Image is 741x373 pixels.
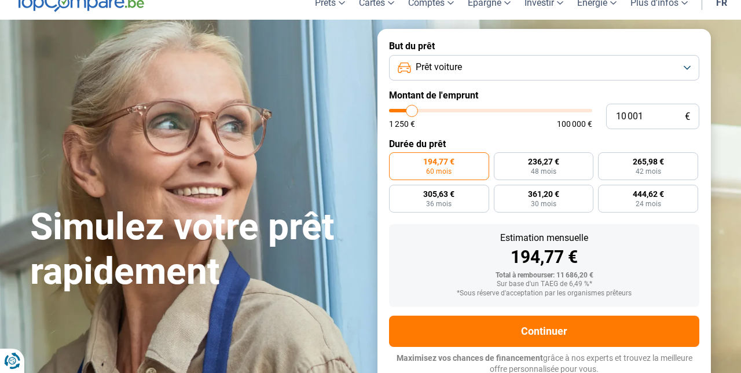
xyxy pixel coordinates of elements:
[30,205,364,294] h1: Simulez votre prêt rapidement
[389,316,699,347] button: Continuer
[398,290,690,298] div: *Sous réserve d'acceptation par les organismes prêteurs
[636,200,661,207] span: 24 mois
[633,190,664,198] span: 444,62 €
[528,190,559,198] span: 361,20 €
[426,168,452,175] span: 60 mois
[633,158,664,166] span: 265,98 €
[531,168,556,175] span: 48 mois
[398,280,690,288] div: Sur base d'un TAEG de 6,49 %*
[423,190,454,198] span: 305,63 €
[426,200,452,207] span: 36 mois
[389,55,699,81] button: Prêt voiture
[398,272,690,280] div: Total à rembourser: 11 686,20 €
[398,233,690,243] div: Estimation mensuelle
[389,120,415,128] span: 1 250 €
[389,138,699,149] label: Durée du prêt
[423,158,454,166] span: 194,77 €
[557,120,592,128] span: 100 000 €
[531,200,556,207] span: 30 mois
[685,112,690,122] span: €
[389,90,699,101] label: Montant de l'emprunt
[636,168,661,175] span: 42 mois
[398,248,690,266] div: 194,77 €
[528,158,559,166] span: 236,27 €
[397,353,543,363] span: Maximisez vos chances de financement
[389,41,699,52] label: But du prêt
[416,61,462,74] span: Prêt voiture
